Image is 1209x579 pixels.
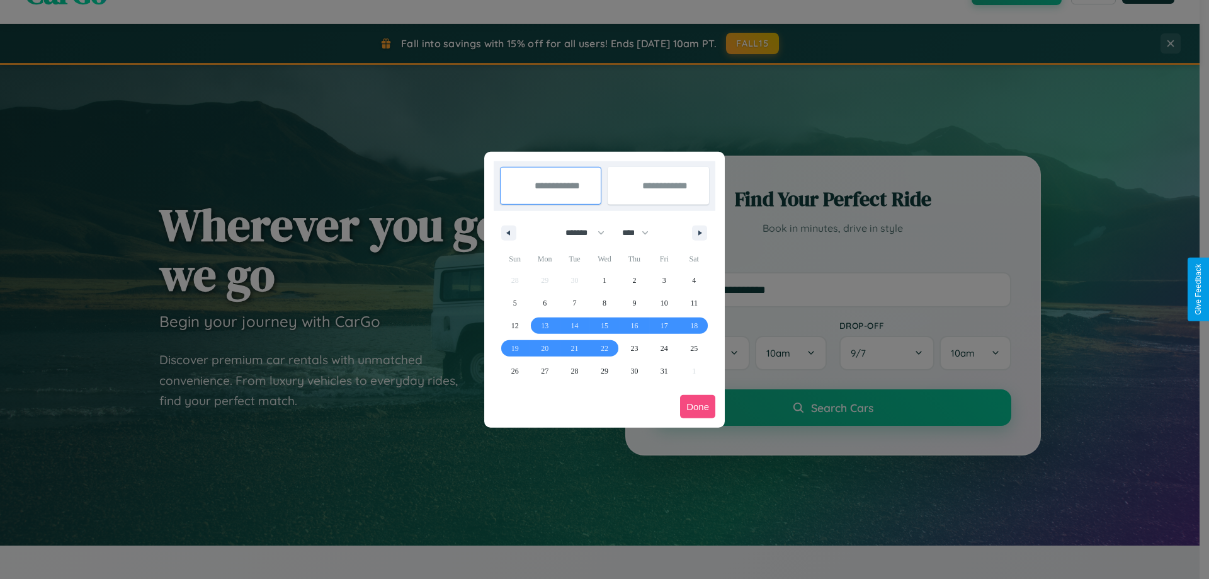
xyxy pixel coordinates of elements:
span: Sun [500,249,530,269]
button: 12 [500,314,530,337]
button: 21 [560,337,589,360]
button: 19 [500,337,530,360]
button: 10 [649,292,679,314]
button: Done [680,395,715,418]
button: 30 [620,360,649,382]
span: Fri [649,249,679,269]
button: 14 [560,314,589,337]
button: 26 [500,360,530,382]
button: 20 [530,337,559,360]
span: 28 [571,360,579,382]
span: 6 [543,292,547,314]
button: 15 [589,314,619,337]
button: 31 [649,360,679,382]
button: 16 [620,314,649,337]
span: 26 [511,360,519,382]
span: 12 [511,314,519,337]
span: 21 [571,337,579,360]
span: 20 [541,337,548,360]
span: 18 [690,314,698,337]
span: Wed [589,249,619,269]
span: Thu [620,249,649,269]
button: 13 [530,314,559,337]
button: 3 [649,269,679,292]
button: 17 [649,314,679,337]
button: 22 [589,337,619,360]
span: 2 [632,269,636,292]
span: 14 [571,314,579,337]
button: 6 [530,292,559,314]
span: 1 [603,269,606,292]
button: 9 [620,292,649,314]
button: 25 [679,337,709,360]
button: 11 [679,292,709,314]
button: 18 [679,314,709,337]
span: Sat [679,249,709,269]
button: 24 [649,337,679,360]
span: 31 [661,360,668,382]
span: 4 [692,269,696,292]
span: 29 [601,360,608,382]
button: 8 [589,292,619,314]
span: 10 [661,292,668,314]
button: 1 [589,269,619,292]
button: 4 [679,269,709,292]
button: 7 [560,292,589,314]
span: 9 [632,292,636,314]
span: 30 [630,360,638,382]
span: 19 [511,337,519,360]
button: 2 [620,269,649,292]
span: 17 [661,314,668,337]
span: 24 [661,337,668,360]
span: 27 [541,360,548,382]
div: Give Feedback [1194,264,1203,315]
span: 11 [690,292,698,314]
span: 8 [603,292,606,314]
button: 27 [530,360,559,382]
span: 23 [630,337,638,360]
span: 25 [690,337,698,360]
span: 15 [601,314,608,337]
span: 13 [541,314,548,337]
span: Mon [530,249,559,269]
button: 5 [500,292,530,314]
span: 22 [601,337,608,360]
button: 29 [589,360,619,382]
span: 16 [630,314,638,337]
button: 23 [620,337,649,360]
span: 3 [662,269,666,292]
span: 7 [573,292,577,314]
span: Tue [560,249,589,269]
button: 28 [560,360,589,382]
span: 5 [513,292,517,314]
